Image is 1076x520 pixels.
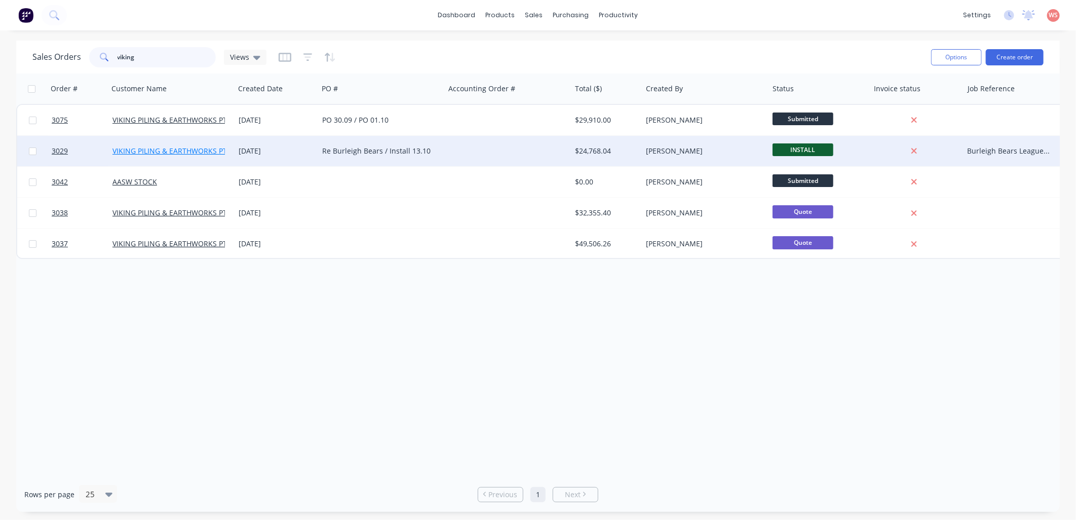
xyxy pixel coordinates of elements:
div: Status [773,84,794,94]
a: dashboard [433,8,481,23]
div: [PERSON_NAME] [646,177,758,187]
a: VIKING PILING & EARTHWORKS PTY LTD [112,146,246,156]
a: VIKING PILING & EARTHWORKS PTY LTD [112,208,246,217]
div: $24,768.04 [575,146,635,156]
span: 3075 [52,115,68,125]
span: Rows per page [24,490,74,500]
a: Page 1 is your current page [530,487,546,502]
a: 3037 [52,229,112,259]
button: Create order [986,49,1044,65]
div: [DATE] [239,115,314,125]
img: Factory [18,8,33,23]
a: 3038 [52,198,112,228]
div: PO # [322,84,338,94]
div: [DATE] [239,177,314,187]
div: [PERSON_NAME] [646,208,758,218]
a: 3029 [52,136,112,166]
div: Burleigh Bears Leagues Club [STREET_ADDRESS] [968,146,1050,156]
div: [DATE] [239,146,314,156]
div: $32,355.40 [575,208,635,218]
div: Re Burleigh Bears / Install 13.10 [322,146,435,156]
span: 3037 [52,239,68,249]
a: Previous page [478,490,523,500]
div: $29,910.00 [575,115,635,125]
span: Views [230,52,249,62]
a: 3075 [52,105,112,135]
div: Order # [51,84,78,94]
a: 3042 [52,167,112,197]
div: Total ($) [575,84,602,94]
div: [DATE] [239,239,314,249]
div: Accounting Order # [448,84,515,94]
span: 3029 [52,146,68,156]
div: [PERSON_NAME] [646,146,758,156]
div: Invoice status [874,84,920,94]
div: $0.00 [575,177,635,187]
div: Job Reference [968,84,1015,94]
div: PO 30.09 / PO 01.10 [322,115,435,125]
a: VIKING PILING & EARTHWORKS PTY LTD [112,239,246,248]
span: INSTALL [773,143,833,156]
div: sales [520,8,548,23]
div: purchasing [548,8,594,23]
span: Quote [773,205,833,218]
div: Created By [646,84,683,94]
div: [PERSON_NAME] [646,115,758,125]
span: Submitted [773,113,833,125]
span: Quote [773,236,833,249]
span: 3042 [52,177,68,187]
div: $49,506.26 [575,239,635,249]
span: Previous [489,490,518,500]
a: AASW STOCK [112,177,157,187]
div: products [481,8,520,23]
div: Customer Name [111,84,167,94]
div: Created Date [238,84,283,94]
span: Next [565,490,581,500]
a: VIKING PILING & EARTHWORKS PTY LTD [112,115,246,125]
a: Next page [553,490,598,500]
span: Submitted [773,174,833,187]
div: settings [958,8,996,23]
span: WS [1049,11,1058,20]
ul: Pagination [474,487,602,502]
div: [PERSON_NAME] [646,239,758,249]
div: [DATE] [239,208,314,218]
button: Options [931,49,982,65]
span: 3038 [52,208,68,218]
h1: Sales Orders [32,52,81,62]
div: productivity [594,8,643,23]
input: Search... [118,47,216,67]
